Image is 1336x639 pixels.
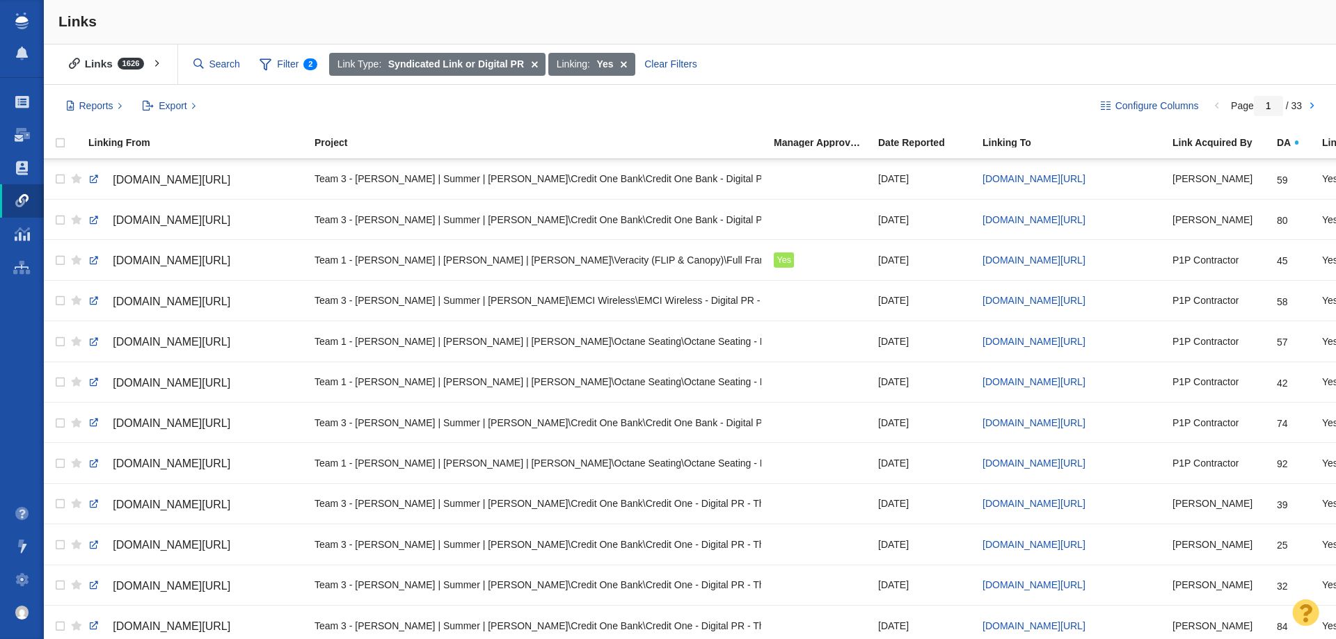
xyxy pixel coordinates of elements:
[878,245,970,275] div: [DATE]
[88,533,302,557] a: [DOMAIN_NAME][URL]
[315,367,761,397] div: Team 1 - [PERSON_NAME] | [PERSON_NAME] | [PERSON_NAME]\Octane Seating\Octane Seating - Digital PR...
[188,52,246,76] input: Search
[983,138,1171,147] div: Linking To
[1166,402,1271,442] td: P1P Contractor
[983,336,1085,347] a: [DOMAIN_NAME][URL]
[983,539,1085,550] span: [DOMAIN_NAME][URL]
[58,13,97,29] span: Links
[1172,620,1252,632] span: [PERSON_NAME]
[1277,286,1288,308] div: 58
[1277,326,1288,348] div: 57
[88,138,313,149] a: Linking From
[1172,254,1239,266] span: P1P Contractor
[113,620,230,632] span: [DOMAIN_NAME][URL]
[637,53,705,76] div: Clear Filters
[1277,529,1288,551] div: 25
[983,295,1085,306] a: [DOMAIN_NAME][URL]
[1277,164,1288,186] div: 59
[113,296,230,307] span: [DOMAIN_NAME][URL]
[113,539,230,551] span: [DOMAIN_NAME][URL]
[113,499,230,510] span: [DOMAIN_NAME][URL]
[1166,240,1271,280] td: P1P Contractor
[135,95,204,118] button: Export
[113,417,230,429] span: [DOMAIN_NAME][URL]
[878,367,970,397] div: [DATE]
[983,620,1085,631] a: [DOMAIN_NAME][URL]
[88,371,302,395] a: [DOMAIN_NAME][URL]
[113,377,230,389] span: [DOMAIN_NAME][URL]
[983,138,1171,149] a: Linking To
[315,570,761,600] div: Team 3 - [PERSON_NAME] | Summer | [PERSON_NAME]\Credit One Bank\Credit One - Digital PR - The Soc...
[88,615,302,638] a: [DOMAIN_NAME][URL]
[983,498,1085,509] a: [DOMAIN_NAME][URL]
[88,290,302,314] a: [DOMAIN_NAME][URL]
[1277,610,1288,633] div: 84
[337,57,382,72] span: Link Type:
[1172,497,1252,510] span: [PERSON_NAME]
[1166,524,1271,565] td: Taylor Tomita
[1172,538,1252,551] span: [PERSON_NAME]
[1166,362,1271,402] td: P1P Contractor
[878,164,970,194] div: [DATE]
[983,458,1085,469] a: [DOMAIN_NAME][URL]
[159,99,186,113] span: Export
[878,286,970,316] div: [DATE]
[1172,294,1239,307] span: P1P Contractor
[878,138,981,149] a: Date Reported
[983,579,1085,590] span: [DOMAIN_NAME][URL]
[88,493,302,517] a: [DOMAIN_NAME][URL]
[303,58,317,70] span: 2
[315,489,761,519] div: Team 3 - [PERSON_NAME] | Summer | [PERSON_NAME]\Credit One Bank\Credit One - Digital PR - The Soc...
[88,249,302,273] a: [DOMAIN_NAME][URL]
[878,570,970,600] div: [DATE]
[1277,448,1288,470] div: 92
[315,164,761,194] div: Team 3 - [PERSON_NAME] | Summer | [PERSON_NAME]\Credit One Bank\Credit One Bank - Digital PR - Ge...
[1166,280,1271,321] td: P1P Contractor
[88,209,302,232] a: [DOMAIN_NAME][URL]
[1092,95,1207,118] button: Configure Columns
[557,57,590,72] span: Linking:
[1172,213,1252,226] span: [PERSON_NAME]
[113,458,230,469] span: [DOMAIN_NAME][URL]
[878,204,970,234] div: [DATE]
[79,99,113,113] span: Reports
[1172,457,1239,469] span: P1P Contractor
[983,254,1085,266] a: [DOMAIN_NAME][URL]
[88,412,302,435] a: [DOMAIN_NAME][URL]
[878,138,981,147] div: Date Reported
[983,214,1085,225] a: [DOMAIN_NAME][URL]
[1172,416,1239,429] span: P1P Contractor
[1277,138,1291,147] span: DA
[1166,321,1271,362] td: P1P Contractor
[1166,159,1271,200] td: Kyle Ochsner
[878,529,970,559] div: [DATE]
[1231,100,1302,111] span: Page / 33
[15,606,29,620] img: c9363fb76f5993e53bff3b340d5c230a
[1166,443,1271,483] td: P1P Contractor
[315,286,761,316] div: Team 3 - [PERSON_NAME] | Summer | [PERSON_NAME]\EMCI Wireless\EMCI Wireless - Digital PR - Do U.S...
[1166,200,1271,240] td: Kyle Ochsner
[1166,483,1271,524] td: Taylor Tomita
[113,254,230,266] span: [DOMAIN_NAME][URL]
[88,574,302,598] a: [DOMAIN_NAME][URL]
[315,407,761,437] div: Team 3 - [PERSON_NAME] | Summer | [PERSON_NAME]\Credit One Bank\Credit One Bank - Digital PR - Ra...
[1277,367,1288,389] div: 42
[1172,375,1239,388] span: P1P Contractor
[983,173,1085,184] a: [DOMAIN_NAME][URL]
[596,57,613,72] strong: Yes
[315,138,772,147] div: Project
[878,448,970,478] div: [DATE]
[1277,570,1288,592] div: 32
[1172,138,1275,149] a: Link Acquired By
[1277,245,1288,267] div: 45
[315,204,761,234] div: Team 3 - [PERSON_NAME] | Summer | [PERSON_NAME]\Credit One Bank\Credit One Bank - Digital PR - Ge...
[983,376,1085,387] a: [DOMAIN_NAME][URL]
